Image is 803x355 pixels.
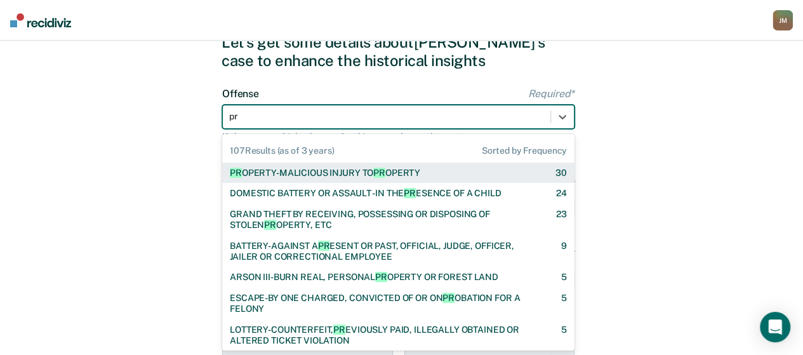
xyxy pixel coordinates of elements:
span: PR [318,241,330,251]
div: Open Intercom Messenger [760,312,790,342]
span: PR [264,220,276,230]
span: PR [333,325,345,335]
div: OPERTY-MALICIOUS INJURY TO OPERTY [230,168,420,178]
div: DOMESTIC BATTERY OR ASSAULT -IN THE ESENCE OF A CHILD [230,188,501,199]
div: LOTTERY-COUNTERFEIT, EVIOUSLY PAID, ILLEGALLY OBTAINED OR ALTERED TICKET VIOLATION [230,325,539,346]
div: 5 [561,272,567,283]
span: Sorted by Frequency [482,145,567,156]
span: PR [442,293,455,303]
div: Let's get some details about [PERSON_NAME]'s case to enhance the historical insights [222,33,581,70]
div: If there are multiple charges for this case, choose the most severe [222,131,574,142]
span: Required* [528,88,574,100]
div: GRAND THEFT BY RECEIVING, POSSESSING OR DISPOSING OF STOLEN OPERTY, ETC [230,209,534,231]
div: 30 [555,168,567,178]
div: J M [773,10,793,30]
div: 5 [561,293,567,314]
span: PR [375,272,387,282]
span: PR [230,168,242,178]
label: Offense [222,88,574,100]
span: PR [404,188,416,198]
span: PR [373,168,385,178]
div: ARSON III-BURN REAL, PERSONAL OPERTY OR FOREST LAND [230,272,498,283]
span: 107 Results (as of 3 years) [230,145,334,156]
div: 24 [556,188,567,199]
div: 23 [556,209,567,231]
div: BATTERY-AGAINST A ESENT OR PAST, OFFICIAL, JUDGE, OFFICER, JAILER OR CORRECTIONAL EMPLOYEE [230,241,539,262]
div: 9 [561,241,567,262]
button: JM [773,10,793,30]
div: 5 [561,325,567,346]
div: ESCAPE-BY ONE CHARGED, CONVICTED OF OR ON OBATION FOR A FELONY [230,293,539,314]
img: Recidiviz [10,13,71,27]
